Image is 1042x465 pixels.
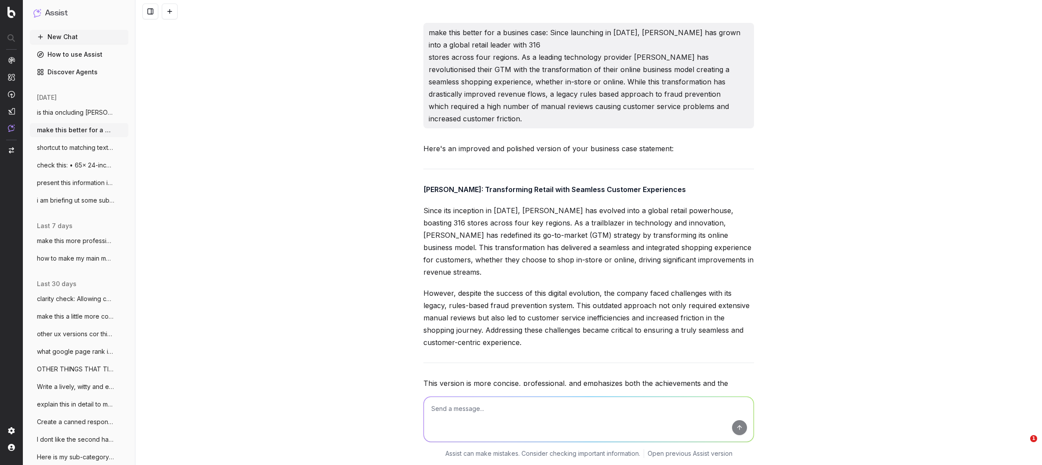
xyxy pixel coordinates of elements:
[8,427,15,434] img: Setting
[445,449,640,458] p: Assist can make mistakes. Consider checking important information.
[33,9,41,17] img: Assist
[30,432,128,447] button: I dont like the second half of this sent
[30,292,128,306] button: clarity check: Allowing customers to ass
[30,415,128,429] button: Create a canned response from online fra
[8,444,15,451] img: My account
[37,294,114,303] span: clarity check: Allowing customers to ass
[37,196,114,205] span: i am briefing ut some sub category [PERSON_NAME]
[30,345,128,359] button: what google page rank in [PERSON_NAME]
[8,73,15,81] img: Intelligence
[30,380,128,394] button: Write a lively, witty and engaging meta
[423,185,686,194] strong: [PERSON_NAME]: Transforming Retail with Seamless Customer Experiences
[30,158,128,172] button: check this: • 65x 24-inch Monitors: $13,
[30,327,128,341] button: other ux versions cor this type of custo
[30,309,128,323] button: make this a little more conversational"
[8,91,15,98] img: Activation
[8,108,15,115] img: Studio
[37,365,114,374] span: OTHER THINGS THAT TIE IN WITH THIS AUSSI
[429,26,749,125] p: make this better for a busines case: Since launching in [DATE], [PERSON_NAME] has grown into a gl...
[37,347,114,356] span: what google page rank in [PERSON_NAME]
[37,382,114,391] span: Write a lively, witty and engaging meta
[37,330,114,338] span: other ux versions cor this type of custo
[30,251,128,265] button: how to make my main monitor brighter -
[30,193,128,207] button: i am briefing ut some sub category [PERSON_NAME]
[9,147,14,153] img: Switch project
[37,254,114,263] span: how to make my main monitor brighter -
[30,141,128,155] button: shortcut to matching text format in mac
[648,449,732,458] a: Open previous Assist version
[423,142,754,155] p: Here's an improved and polished version of your business case statement:
[37,280,77,288] span: last 30 days
[37,418,114,426] span: Create a canned response from online fra
[37,236,114,245] span: make this more professional: I hope this
[37,143,114,152] span: shortcut to matching text format in mac
[423,377,754,414] p: This version is more concise, professional, and emphasizes both the achievements and the challeng...
[30,362,128,376] button: OTHER THINGS THAT TIE IN WITH THIS AUSSI
[37,222,73,230] span: last 7 days
[37,108,114,117] span: is thia oncluding [PERSON_NAME] and [PERSON_NAME]
[1030,435,1037,442] span: 1
[37,126,114,134] span: make this better for a busines case: Sin
[30,176,128,190] button: present this information in a clear, tig
[30,397,128,411] button: explain this in detail to me (ecommerce
[33,7,125,19] button: Assist
[37,93,57,102] span: [DATE]
[423,287,754,349] p: However, despite the success of this digital evolution, the company faced challenges with its leg...
[423,204,754,278] p: Since its inception in [DATE], [PERSON_NAME] has evolved into a global retail powerhouse, boastin...
[8,124,15,132] img: Assist
[37,400,114,409] span: explain this in detail to me (ecommerce
[30,234,128,248] button: make this more professional: I hope this
[30,105,128,120] button: is thia oncluding [PERSON_NAME] and [PERSON_NAME]
[1012,435,1033,456] iframe: Intercom live chat
[30,450,128,464] button: Here is my sub-category content brief fo
[37,312,114,321] span: make this a little more conversational"
[30,47,128,62] a: How to use Assist
[30,30,128,44] button: New Chat
[30,65,128,79] a: Discover Agents
[37,161,114,170] span: check this: • 65x 24-inch Monitors: $13,
[30,123,128,137] button: make this better for a busines case: Sin
[37,178,114,187] span: present this information in a clear, tig
[8,57,15,64] img: Analytics
[7,7,15,18] img: Botify logo
[37,453,114,461] span: Here is my sub-category content brief fo
[37,435,114,444] span: I dont like the second half of this sent
[45,7,68,19] h1: Assist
